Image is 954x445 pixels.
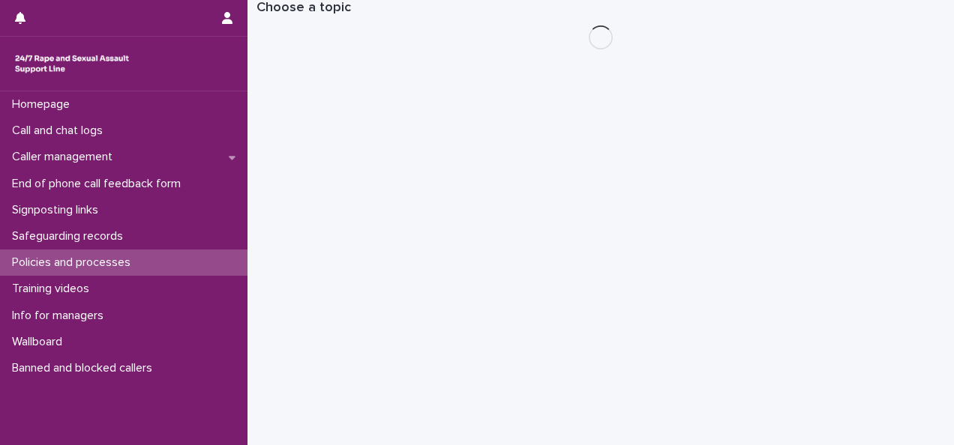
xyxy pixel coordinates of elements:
p: Safeguarding records [6,229,135,243]
p: Signposting links [6,203,110,217]
p: Call and chat logs [6,124,115,138]
img: rhQMoQhaT3yELyF149Cw [12,49,132,79]
p: Policies and processes [6,255,142,270]
p: Caller management [6,150,124,164]
p: End of phone call feedback form [6,177,193,191]
p: Homepage [6,97,82,112]
p: Training videos [6,282,101,296]
p: Wallboard [6,335,74,349]
p: Banned and blocked callers [6,361,164,375]
p: Info for managers [6,309,115,323]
